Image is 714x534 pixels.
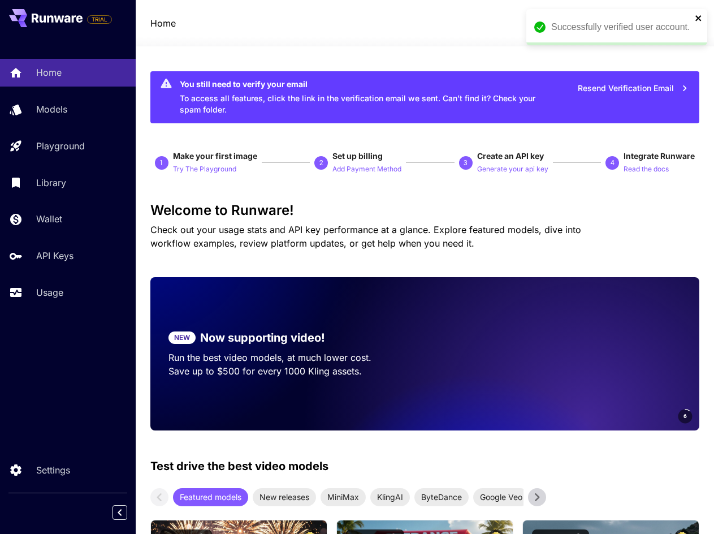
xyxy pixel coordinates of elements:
[473,488,529,506] div: Google Veo
[477,162,548,175] button: Generate your api key
[174,333,190,343] p: NEW
[332,151,383,161] span: Set up billing
[321,488,366,506] div: MiniMax
[319,158,323,168] p: 2
[173,491,248,503] span: Featured models
[173,151,257,161] span: Make your first image
[624,162,669,175] button: Read the docs
[121,502,136,523] div: Collapse sidebar
[200,329,325,346] p: Now supporting video!
[159,158,163,168] p: 1
[150,16,176,30] a: Home
[253,491,316,503] span: New releases
[321,491,366,503] span: MiniMax
[36,286,63,299] p: Usage
[36,463,70,477] p: Settings
[180,78,545,90] div: You still need to verify your email
[414,488,469,506] div: ByteDance
[112,505,127,520] button: Collapse sidebar
[173,162,236,175] button: Try The Playground
[36,249,73,262] p: API Keys
[253,488,316,506] div: New releases
[477,164,548,175] p: Generate your api key
[173,164,236,175] p: Try The Playground
[173,488,248,506] div: Featured models
[370,491,410,503] span: KlingAI
[36,176,66,190] p: Library
[473,491,529,503] span: Google Veo
[683,412,687,420] span: 6
[477,151,544,161] span: Create an API key
[150,16,176,30] nav: breadcrumb
[551,20,691,34] div: Successfully verified user account.
[611,158,615,168] p: 4
[168,364,407,378] p: Save up to $500 for every 1000 Kling assets.
[150,203,700,218] h3: Welcome to Runware!
[624,164,669,175] p: Read the docs
[370,488,410,506] div: KlingAI
[464,158,468,168] p: 3
[168,351,407,364] p: Run the best video models, at much lower cost.
[572,77,695,100] button: Resend Verification Email
[414,491,469,503] span: ByteDance
[36,66,62,79] p: Home
[36,102,67,116] p: Models
[150,458,328,475] p: Test drive the best video models
[87,12,112,26] span: Add your payment card to enable full platform functionality.
[695,14,703,23] button: close
[36,139,85,153] p: Playground
[332,162,401,175] button: Add Payment Method
[150,224,581,249] span: Check out your usage stats and API key performance at a glance. Explore featured models, dive int...
[88,15,111,24] span: TRIAL
[180,75,545,120] div: To access all features, click the link in the verification email we sent. Can’t find it? Check yo...
[624,151,695,161] span: Integrate Runware
[332,164,401,175] p: Add Payment Method
[36,212,62,226] p: Wallet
